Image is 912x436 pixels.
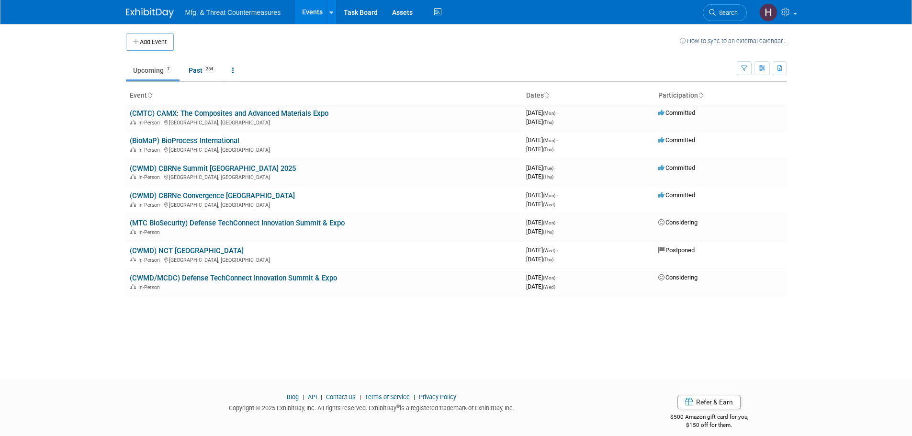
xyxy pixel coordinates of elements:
[543,220,555,225] span: (Mon)
[557,109,558,116] span: -
[543,111,555,116] span: (Mon)
[396,403,400,409] sup: ®
[130,147,136,152] img: In-Person Event
[326,393,356,401] a: Contact Us
[557,219,558,226] span: -
[138,120,163,126] span: In-Person
[130,229,136,234] img: In-Person Event
[543,138,555,143] span: (Mon)
[526,118,553,125] span: [DATE]
[138,174,163,180] span: In-Person
[698,91,703,99] a: Sort by Participation Type
[526,145,553,153] span: [DATE]
[126,8,174,18] img: ExhibitDay
[557,136,558,144] span: -
[365,393,410,401] a: Terms of Service
[658,246,695,254] span: Postponed
[126,61,180,79] a: Upcoming7
[526,246,558,254] span: [DATE]
[526,136,558,144] span: [DATE]
[526,228,553,235] span: [DATE]
[130,284,136,289] img: In-Person Event
[181,61,223,79] a: Past254
[716,9,738,16] span: Search
[164,66,172,73] span: 7
[147,91,152,99] a: Sort by Event Name
[130,257,136,262] img: In-Person Event
[555,164,556,171] span: -
[543,166,553,171] span: (Tue)
[658,109,695,116] span: Committed
[357,393,363,401] span: |
[126,34,174,51] button: Add Event
[632,421,787,429] div: $150 off for them.
[543,284,555,290] span: (Wed)
[138,202,163,208] span: In-Person
[130,201,518,208] div: [GEOGRAPHIC_DATA], [GEOGRAPHIC_DATA]
[287,393,299,401] a: Blog
[138,284,163,291] span: In-Person
[411,393,417,401] span: |
[543,257,553,262] span: (Thu)
[526,219,558,226] span: [DATE]
[130,219,345,227] a: (MTC BioSecurity) Defense TechConnect Innovation Summit & Expo
[543,229,553,235] span: (Thu)
[526,173,553,180] span: [DATE]
[654,88,787,104] th: Participation
[543,120,553,125] span: (Thu)
[130,256,518,263] div: [GEOGRAPHIC_DATA], [GEOGRAPHIC_DATA]
[658,219,698,226] span: Considering
[557,191,558,199] span: -
[526,256,553,263] span: [DATE]
[126,88,522,104] th: Event
[632,407,787,429] div: $500 Amazon gift card for you,
[138,229,163,235] span: In-Person
[557,246,558,254] span: -
[526,283,555,290] span: [DATE]
[543,174,553,179] span: (Thu)
[557,274,558,281] span: -
[318,393,325,401] span: |
[658,164,695,171] span: Committed
[138,147,163,153] span: In-Person
[130,145,518,153] div: [GEOGRAPHIC_DATA], [GEOGRAPHIC_DATA]
[130,191,295,200] a: (CWMD) CBRNe Convergence [GEOGRAPHIC_DATA]
[419,393,456,401] a: Privacy Policy
[130,120,136,124] img: In-Person Event
[658,136,695,144] span: Committed
[130,246,244,255] a: (CWMD) NCT [GEOGRAPHIC_DATA]
[130,173,518,180] div: [GEOGRAPHIC_DATA], [GEOGRAPHIC_DATA]
[677,395,741,409] a: Refer & Earn
[526,201,555,208] span: [DATE]
[130,274,337,282] a: (CWMD/MCDC) Defense TechConnect Innovation Summit & Expo
[703,4,747,21] a: Search
[126,402,618,413] div: Copyright © 2025 ExhibitDay, Inc. All rights reserved. ExhibitDay is a registered trademark of Ex...
[526,164,556,171] span: [DATE]
[130,136,239,145] a: (BioMaP) BioProcess International
[658,191,695,199] span: Committed
[543,147,553,152] span: (Thu)
[130,202,136,207] img: In-Person Event
[522,88,654,104] th: Dates
[138,257,163,263] span: In-Person
[185,9,281,16] span: Mfg. & Threat Countermeasures
[543,275,555,280] span: (Mon)
[759,3,777,22] img: Hillary Hawkins
[680,37,787,45] a: How to sync to an external calendar...
[203,66,216,73] span: 254
[130,164,296,173] a: (CWMD) CBRNe Summit [GEOGRAPHIC_DATA] 2025
[130,174,136,179] img: In-Person Event
[543,248,555,253] span: (Wed)
[658,274,698,281] span: Considering
[543,193,555,198] span: (Mon)
[526,109,558,116] span: [DATE]
[130,118,518,126] div: [GEOGRAPHIC_DATA], [GEOGRAPHIC_DATA]
[526,274,558,281] span: [DATE]
[130,109,328,118] a: (CMTC) CAMX: The Composites and Advanced Materials Expo
[308,393,317,401] a: API
[543,202,555,207] span: (Wed)
[300,393,306,401] span: |
[544,91,549,99] a: Sort by Start Date
[526,191,558,199] span: [DATE]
